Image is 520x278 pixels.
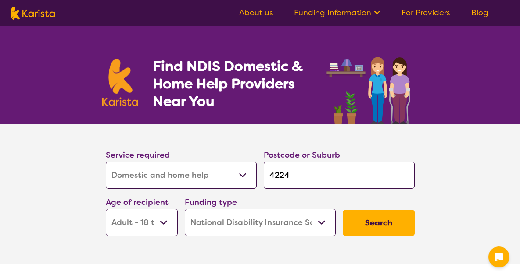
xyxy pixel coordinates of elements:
[294,7,380,18] a: Funding Information
[471,7,488,18] a: Blog
[106,197,169,208] label: Age of recipient
[343,210,415,236] button: Search
[264,150,340,160] label: Postcode or Suburb
[264,162,415,189] input: Type
[185,197,237,208] label: Funding type
[106,150,170,160] label: Service required
[239,7,273,18] a: About us
[402,7,450,18] a: For Providers
[324,47,418,124] img: domestic-help
[11,7,55,20] img: Karista logo
[102,59,138,106] img: Karista logo
[153,57,315,110] h1: Find NDIS Domestic & Home Help Providers Near You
